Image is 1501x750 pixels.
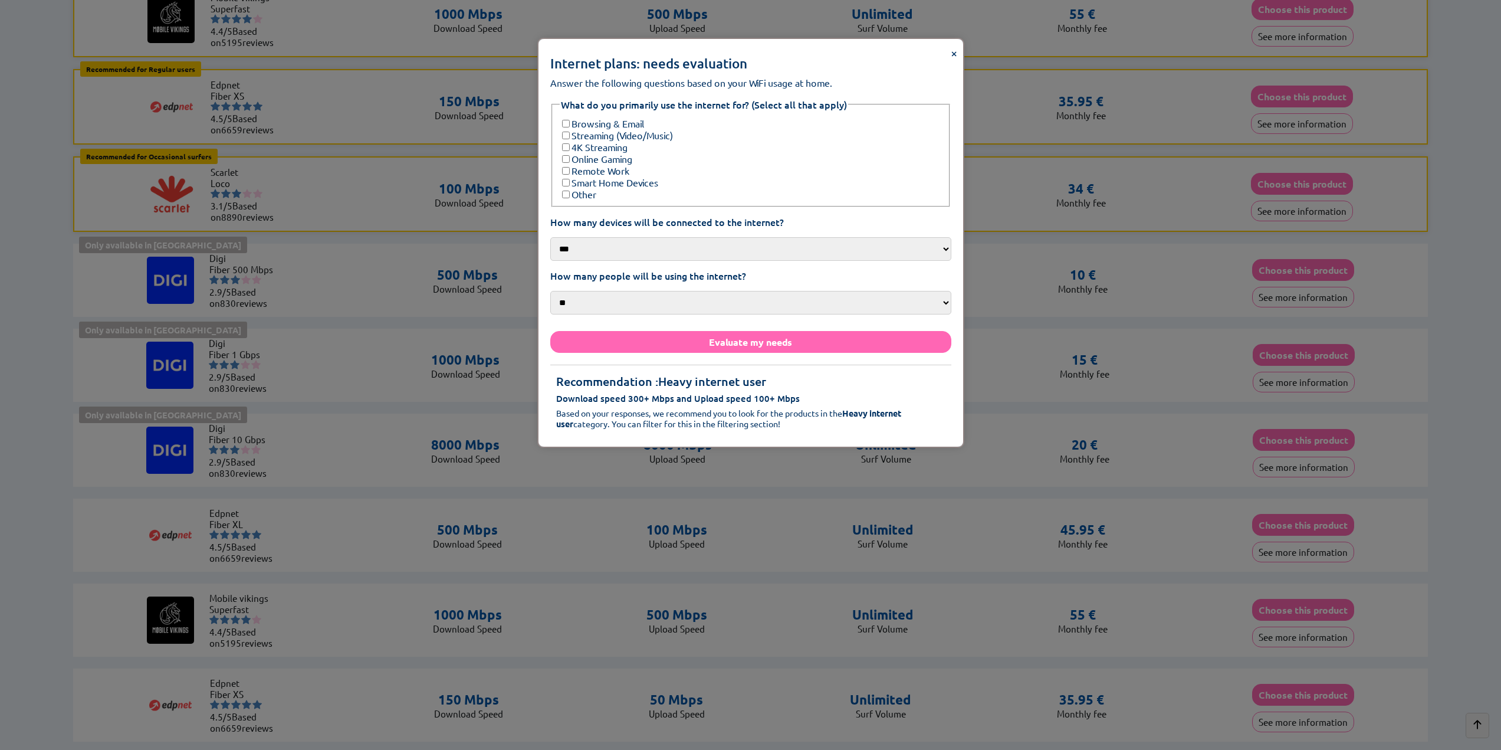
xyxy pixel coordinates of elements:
[562,143,570,151] input: 4K Streaming
[562,155,570,163] input: Online Gaming
[550,55,951,72] h2: Internet plans: needs evaluation
[562,167,570,175] input: Remote Work
[562,120,570,127] input: Browsing & Email
[951,45,957,60] span: ×
[560,117,644,129] label: Browsing & Email
[560,129,673,141] label: Streaming (Video/Music)
[556,408,945,429] p: Based on your responses, we recommend you to look for the products in the category. You can filte...
[556,374,800,405] span: Heavy internet user
[560,165,629,176] label: Remote Work
[550,77,951,89] p: Answer the following questions based on your WiFi usage at home.
[556,392,800,404] span: Download speed 300+ Mbps and Upload speed 100+ Mbps
[562,179,570,186] input: Smart Home Devices
[556,374,945,405] h3: Recommendation :
[550,331,951,353] button: Evaluate my needs
[560,188,596,200] label: Other
[550,269,951,282] label: How many people will be using the internet?
[550,215,951,228] label: How many devices will be connected to the internet?
[560,141,628,153] label: 4K Streaming
[556,408,901,429] b: Heavy internet user
[560,98,848,111] legend: What do you primarily use the internet for? (Select all that apply)
[560,176,658,188] label: Smart Home Devices
[562,191,570,198] input: Other
[560,153,632,165] label: Online Gaming
[562,132,570,139] input: Streaming (Video/Music)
